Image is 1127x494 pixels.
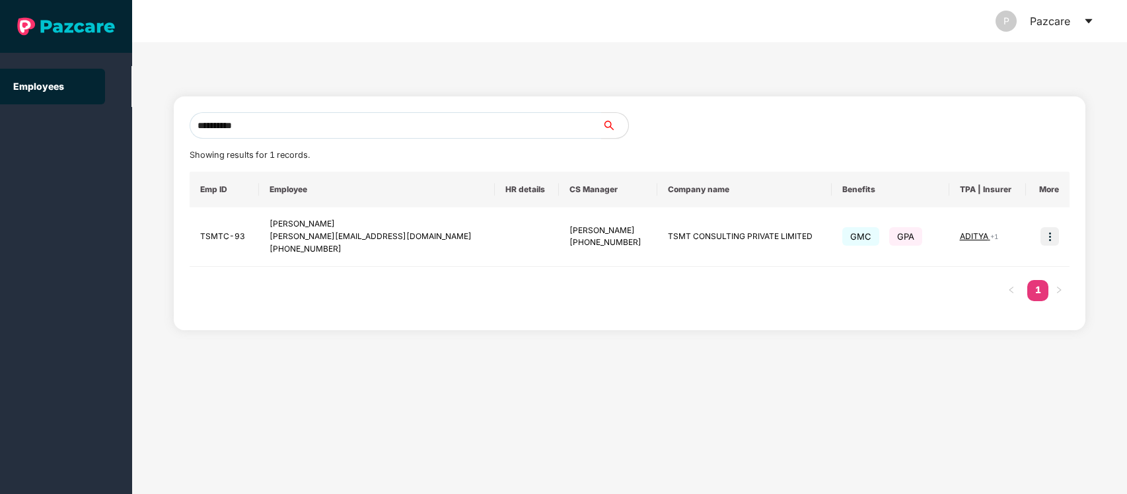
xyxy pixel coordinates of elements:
div: [PERSON_NAME][EMAIL_ADDRESS][DOMAIN_NAME] [270,230,484,243]
button: search [601,112,629,139]
a: Employees [13,81,64,92]
img: icon [1040,227,1059,246]
span: right [1055,286,1063,294]
td: TSMT CONSULTING PRIVATE LIMITED [657,207,832,267]
div: [PERSON_NAME] [270,218,484,230]
span: caret-down [1083,16,1094,26]
th: Emp ID [190,172,259,207]
button: left [1001,280,1022,301]
th: More [1026,172,1070,207]
th: Employee [259,172,495,207]
span: P [1003,11,1009,32]
span: GPA [889,227,922,246]
th: CS Manager [559,172,657,207]
span: + 1 [990,232,998,240]
th: TPA | Insurer [949,172,1026,207]
div: [PERSON_NAME] [569,225,647,237]
span: left [1007,286,1015,294]
div: [PHONE_NUMBER] [569,236,647,249]
li: 1 [1027,280,1048,301]
a: 1 [1027,280,1048,300]
button: right [1048,280,1070,301]
th: Benefits [832,172,949,207]
li: Next Page [1048,280,1070,301]
span: Showing results for 1 records. [190,150,310,160]
li: Previous Page [1001,280,1022,301]
th: Company name [657,172,832,207]
span: search [601,120,628,131]
th: HR details [495,172,559,207]
td: TSMTC-93 [190,207,259,267]
div: [PHONE_NUMBER] [270,243,484,256]
span: GMC [842,227,879,246]
span: ADITYA [960,231,990,241]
